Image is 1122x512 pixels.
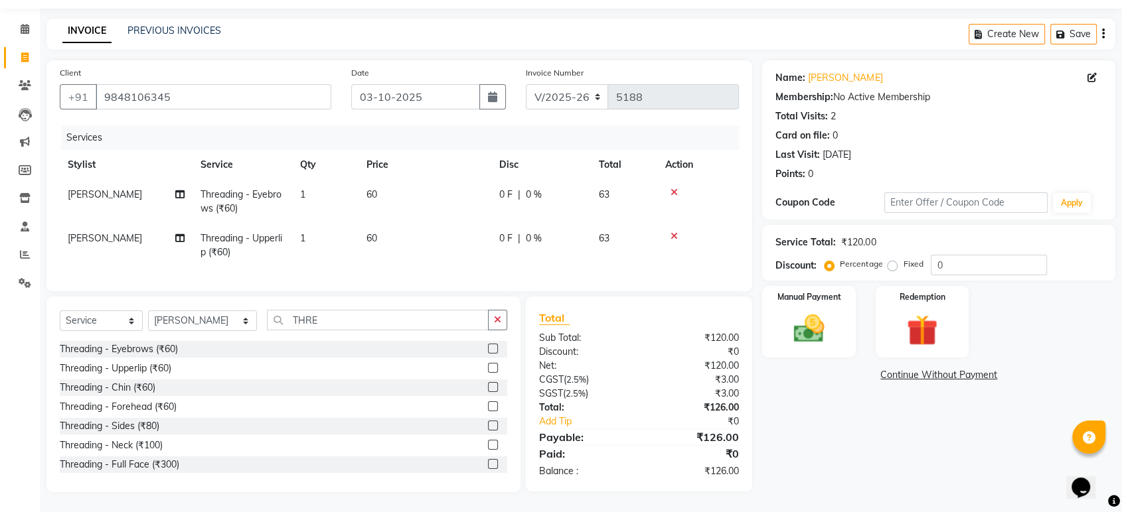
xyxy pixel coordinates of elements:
div: Card on file: [775,129,830,143]
span: | [518,188,521,202]
div: 0 [833,129,838,143]
div: ₹0 [639,345,750,359]
div: Service Total: [775,235,836,249]
div: ₹3.00 [639,373,750,387]
input: Enter Offer / Coupon Code [884,192,1048,213]
div: ₹120.00 [639,359,750,373]
div: ₹120.00 [841,235,876,249]
label: Manual Payment [777,291,841,303]
a: PREVIOUS INVOICES [127,25,221,36]
span: 1 [300,232,305,244]
span: [PERSON_NAME] [68,188,142,200]
div: ₹0 [639,446,750,462]
div: Name: [775,71,805,85]
a: [PERSON_NAME] [808,71,882,85]
div: Threading - Upperlip (₹60) [60,361,171,375]
button: Create New [969,24,1045,44]
th: Stylist [60,150,193,180]
div: ₹3.00 [639,387,750,401]
div: Discount: [775,259,817,273]
span: 0 F [499,231,513,245]
div: Threading - Eyebrows (₹60) [60,342,178,356]
span: [PERSON_NAME] [68,232,142,244]
div: Threading - Full Face (₹300) [60,458,179,472]
th: Disc [491,150,591,180]
div: Total: [529,401,639,415]
th: Price [359,150,491,180]
div: ₹0 [657,415,749,428]
span: Total [539,311,570,325]
div: Total Visits: [775,109,828,123]
a: Continue Without Payment [765,368,1113,382]
div: Services [61,125,749,150]
div: ₹120.00 [639,331,750,345]
span: 63 [599,188,609,200]
iframe: chat widget [1066,459,1109,499]
div: 2 [831,109,836,123]
button: Apply [1053,193,1091,213]
div: ₹126.00 [639,401,750,415]
label: Invoice Number [526,67,584,79]
div: Last Visit: [775,148,820,162]
div: 0 [808,167,813,181]
label: Redemption [899,291,945,303]
div: Balance : [529,464,639,478]
div: Threading - Chin (₹60) [60,381,155,395]
span: SGST [539,387,563,399]
label: Fixed [903,258,923,270]
a: Add Tip [529,415,657,428]
span: Threading - Upperlip (₹60) [200,232,282,258]
div: Threading - Neck (₹100) [60,438,163,452]
div: Net: [529,359,639,373]
div: Membership: [775,90,833,104]
span: 60 [366,232,377,244]
div: ( ) [529,387,639,401]
div: Sub Total: [529,331,639,345]
input: Search or Scan [267,310,489,330]
button: +91 [60,84,97,109]
span: 2.5% [566,374,586,385]
span: | [518,231,521,245]
div: Threading - Sides (₹80) [60,419,159,433]
div: No Active Membership [775,90,1102,104]
span: 0 F [499,188,513,202]
img: _gift.svg [897,311,947,350]
img: _cash.svg [784,311,834,346]
th: Action [657,150,739,180]
span: 63 [599,232,609,244]
th: Service [193,150,292,180]
label: Percentage [840,258,882,270]
div: Paid: [529,446,639,462]
span: 2.5% [566,388,586,399]
button: Save [1050,24,1097,44]
div: ( ) [529,373,639,387]
div: Payable: [529,429,639,445]
span: 0 % [526,188,542,202]
span: Threading - Eyebrows (₹60) [200,188,281,214]
input: Search by Name/Mobile/Email/Code [96,84,331,109]
th: Total [591,150,657,180]
div: [DATE] [823,148,851,162]
span: 60 [366,188,377,200]
label: Client [60,67,81,79]
div: Threading - Forehead (₹60) [60,400,177,414]
div: Coupon Code [775,196,884,210]
div: ₹126.00 [639,464,750,478]
span: 1 [300,188,305,200]
a: INVOICE [62,19,112,43]
th: Qty [292,150,359,180]
span: 0 % [526,231,542,245]
span: CGST [539,373,564,385]
div: Points: [775,167,805,181]
div: ₹126.00 [639,429,750,445]
label: Date [351,67,369,79]
div: Discount: [529,345,639,359]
